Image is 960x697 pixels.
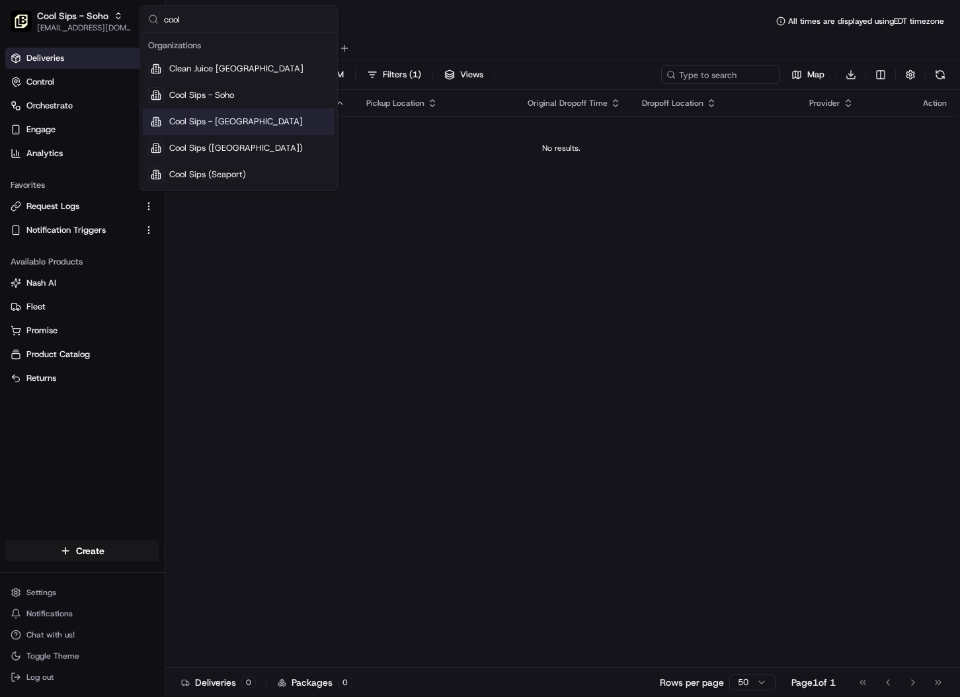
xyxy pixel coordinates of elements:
[807,69,824,81] span: Map
[5,175,159,196] div: Favorites
[140,33,337,190] div: Suggestions
[169,116,303,128] span: Cool Sips - [GEOGRAPHIC_DATA]
[791,676,836,689] div: Page 1 of 1
[5,368,159,389] button: Returns
[366,98,424,108] span: Pickup Location
[26,608,73,619] span: Notifications
[41,205,107,216] span: [PERSON_NAME]
[60,126,217,140] div: Start new chat
[26,651,79,661] span: Toggle Theme
[5,143,159,164] a: Analytics
[13,192,34,214] img: Brittany Newman
[26,206,37,216] img: 1736555255976-a54dd68f-1ca7-489b-9aae-adbdc363a1c4
[409,69,421,81] span: ( 1 )
[37,22,132,33] button: [EMAIL_ADDRESS][DOMAIN_NAME]
[112,297,122,307] div: 💻
[93,327,160,338] a: Powered byPylon
[931,65,949,84] button: Refresh
[26,672,54,682] span: Log out
[11,372,154,384] a: Returns
[13,13,40,40] img: Nash
[8,290,106,314] a: 📗Knowledge Base
[5,48,159,69] a: Deliveries
[11,277,154,289] a: Nash AI
[241,676,256,688] div: 0
[225,130,241,146] button: Start new chat
[171,143,952,153] div: No results.
[5,272,159,294] button: Nash AI
[5,296,159,317] button: Fleet
[169,89,234,101] span: Cool Sips - Soho
[26,348,90,360] span: Product Catalog
[5,5,137,37] button: Cool Sips - SohoCool Sips - Soho[EMAIL_ADDRESS][DOMAIN_NAME]
[132,328,160,338] span: Pylon
[5,540,159,561] button: Create
[5,71,159,93] button: Control
[923,98,947,108] div: Action
[5,604,159,623] button: Notifications
[26,372,56,384] span: Returns
[5,647,159,665] button: Toggle Theme
[60,140,182,150] div: We're available if you need us!
[26,301,46,313] span: Fleet
[125,296,212,309] span: API Documentation
[106,290,218,314] a: 💻API Documentation
[26,587,56,598] span: Settings
[169,169,246,181] span: Cool Sips (Seaport)
[5,119,159,140] button: Engage
[26,76,54,88] span: Control
[528,98,608,108] span: Original Dropoff Time
[28,126,52,150] img: 9188753566659_6852d8bf1fb38e338040_72.png
[34,85,238,99] input: Got a question? Start typing here...
[26,147,63,159] span: Analytics
[642,98,703,108] span: Dropoff Location
[13,53,241,74] p: Welcome 👋
[438,65,489,84] button: Views
[13,297,24,307] div: 📗
[110,241,114,251] span: •
[143,36,335,56] div: Organizations
[660,676,724,689] p: Rows per page
[5,196,159,217] button: Request Logs
[37,9,108,22] button: Cool Sips - Soho
[13,228,34,249] img: Masood Aslam
[169,63,303,75] span: Clean Juice [GEOGRAPHIC_DATA]
[5,583,159,602] button: Settings
[278,676,352,689] div: Packages
[809,98,840,108] span: Provider
[26,296,101,309] span: Knowledge Base
[26,277,56,289] span: Nash AI
[785,65,830,84] button: Map
[460,69,483,81] span: Views
[26,630,75,640] span: Chat with us!
[5,251,159,272] div: Available Products
[11,301,154,313] a: Fleet
[117,241,144,251] span: [DATE]
[11,11,32,32] img: Cool Sips - Soho
[164,6,329,32] input: Search...
[26,224,106,236] span: Notification Triggers
[5,220,159,241] button: Notification Triggers
[5,626,159,644] button: Chat with us!
[661,65,780,84] input: Type to search
[11,200,138,212] a: Request Logs
[5,344,159,365] button: Product Catalog
[205,169,241,185] button: See all
[26,100,73,112] span: Orchestrate
[76,544,104,557] span: Create
[5,95,159,116] button: Orchestrate
[26,200,79,212] span: Request Logs
[383,69,421,81] span: Filters
[13,172,89,183] div: Past conversations
[169,142,303,154] span: Cool Sips ([GEOGRAPHIC_DATA])
[181,676,256,689] div: Deliveries
[26,325,58,337] span: Promise
[41,241,107,251] span: [PERSON_NAME]
[26,124,56,136] span: Engage
[338,676,352,688] div: 0
[110,205,114,216] span: •
[26,241,37,252] img: 1736555255976-a54dd68f-1ca7-489b-9aae-adbdc363a1c4
[5,320,159,341] button: Promise
[117,205,144,216] span: [DATE]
